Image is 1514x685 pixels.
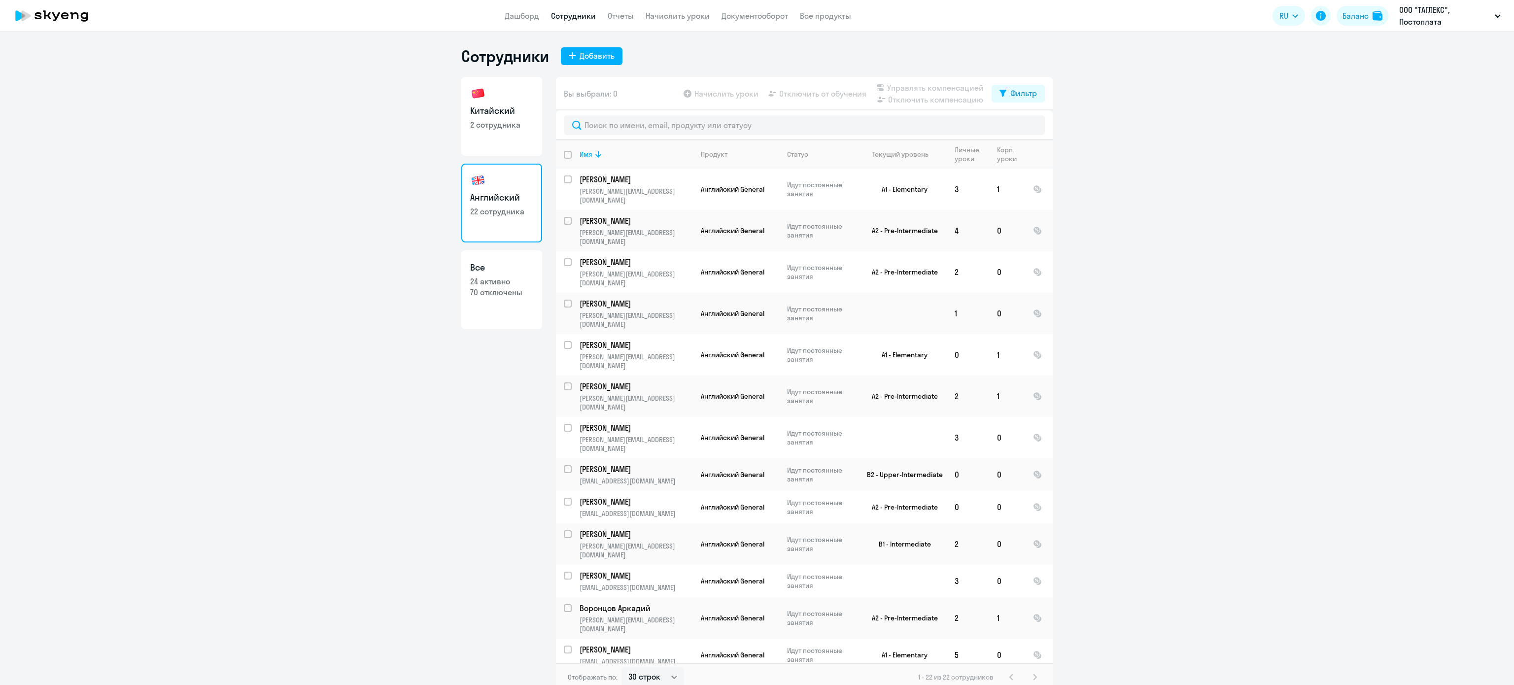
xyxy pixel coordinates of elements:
td: 0 [989,251,1025,293]
td: 0 [989,293,1025,334]
p: 70 отключены [470,287,533,298]
td: 0 [989,458,1025,491]
p: Идут постоянные занятия [787,346,855,364]
button: Балансbalance [1337,6,1388,26]
span: Английский General [701,540,764,548]
p: [EMAIL_ADDRESS][DOMAIN_NAME] [580,477,692,485]
button: Фильтр [992,85,1045,103]
div: Продукт [701,150,727,159]
p: [PERSON_NAME] [580,464,691,475]
td: 0 [947,458,989,491]
p: Идут постоянные занятия [787,305,855,322]
p: 24 активно [470,276,533,287]
td: B2 - Upper-Intermediate [855,458,947,491]
img: english [470,172,486,188]
p: Идут постоянные занятия [787,387,855,405]
td: 0 [989,417,1025,458]
p: [PERSON_NAME][EMAIL_ADDRESS][DOMAIN_NAME] [580,187,692,205]
div: Статус [787,150,808,159]
a: Начислить уроки [646,11,710,21]
a: [PERSON_NAME] [580,174,692,185]
p: Идут постоянные занятия [787,609,855,627]
div: Баланс [1342,10,1369,22]
div: Добавить [580,50,615,62]
p: [EMAIL_ADDRESS][DOMAIN_NAME] [580,583,692,592]
p: Идут постоянные занятия [787,180,855,198]
span: Английский General [701,503,764,512]
div: Корп. уроки [997,145,1018,163]
p: [PERSON_NAME][EMAIL_ADDRESS][DOMAIN_NAME] [580,352,692,370]
div: Имя [580,150,692,159]
p: [PERSON_NAME] [580,422,691,433]
span: Отображать по: [568,673,618,682]
p: [PERSON_NAME] [580,215,691,226]
p: Воронцов Аркадий [580,603,691,614]
td: 1 [989,334,1025,376]
td: 1 [989,169,1025,210]
td: 3 [947,565,989,597]
span: Английский General [701,614,764,622]
div: Текущий уровень [863,150,946,159]
a: Дашборд [505,11,539,21]
div: Статус [787,150,855,159]
td: 0 [989,639,1025,671]
span: Английский General [701,268,764,276]
a: [PERSON_NAME] [580,496,692,507]
input: Поиск по имени, email, продукту или статусу [564,115,1045,135]
button: Добавить [561,47,622,65]
td: 0 [989,491,1025,523]
a: Отчеты [608,11,634,21]
p: [PERSON_NAME][EMAIL_ADDRESS][DOMAIN_NAME] [580,542,692,559]
td: A2 - Pre-Intermediate [855,597,947,639]
td: 1 [989,597,1025,639]
span: Английский General [701,433,764,442]
td: A1 - Elementary [855,169,947,210]
a: Все24 активно70 отключены [461,250,542,329]
a: Все продукты [800,11,851,21]
a: [PERSON_NAME] [580,422,692,433]
a: [PERSON_NAME] [580,257,692,268]
td: 3 [947,417,989,458]
p: [EMAIL_ADDRESS][DOMAIN_NAME] [580,657,692,666]
a: Китайский2 сотрудника [461,77,542,156]
td: 2 [947,376,989,417]
div: Продукт [701,150,779,159]
p: [PERSON_NAME] [580,298,691,309]
td: 2 [947,523,989,565]
span: Английский General [701,651,764,659]
p: Идут постоянные занятия [787,222,855,240]
td: A1 - Elementary [855,334,947,376]
span: Английский General [701,309,764,318]
td: 0 [989,523,1025,565]
img: chinese [470,86,486,102]
td: 0 [989,565,1025,597]
span: Английский General [701,350,764,359]
h3: Английский [470,191,533,204]
p: [PERSON_NAME] [580,496,691,507]
span: Английский General [701,392,764,401]
p: Идут постоянные занятия [787,466,855,483]
td: 2 [947,597,989,639]
a: Документооборот [722,11,788,21]
span: Английский General [701,185,764,194]
a: Сотрудники [551,11,596,21]
p: [PERSON_NAME][EMAIL_ADDRESS][DOMAIN_NAME] [580,228,692,246]
p: Идут постоянные занятия [787,263,855,281]
p: [PERSON_NAME] [580,257,691,268]
p: [PERSON_NAME] [580,570,691,581]
span: Английский General [701,226,764,235]
button: RU [1273,6,1305,26]
td: A1 - Elementary [855,639,947,671]
p: [PERSON_NAME] [580,381,691,392]
p: [PERSON_NAME] [580,174,691,185]
button: ООО "ТАГЛЕКС", Постоплата [1394,4,1506,28]
p: [PERSON_NAME][EMAIL_ADDRESS][DOMAIN_NAME] [580,394,692,411]
p: Идут постоянные занятия [787,572,855,590]
div: Имя [580,150,592,159]
td: B1 - Intermediate [855,523,947,565]
h3: Все [470,261,533,274]
p: [PERSON_NAME] [580,340,691,350]
p: [PERSON_NAME] [580,529,691,540]
a: [PERSON_NAME] [580,529,692,540]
